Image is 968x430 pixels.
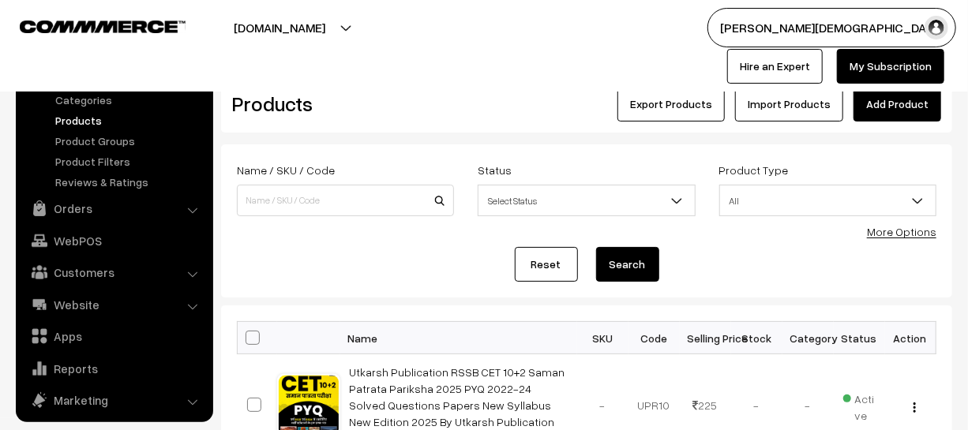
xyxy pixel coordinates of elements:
a: Product Filters [51,153,208,170]
a: Reset [515,247,578,282]
th: Code [628,322,680,354]
a: Orders [20,194,208,222]
img: user [925,16,948,39]
th: Action [885,322,936,354]
button: Export Products [617,87,725,122]
a: Product Groups [51,133,208,149]
span: All [720,187,936,215]
input: Name / SKU / Code [237,185,454,216]
a: Reviews & Ratings [51,174,208,190]
a: Marketing [20,386,208,414]
a: Categories [51,92,208,108]
a: Apps [20,322,208,350]
th: Selling Price [680,322,731,354]
th: Name [340,322,577,354]
span: Select Status [478,187,694,215]
span: Select Status [478,185,695,216]
span: All [719,185,936,216]
a: WebPOS [20,226,208,255]
a: Products [51,112,208,129]
button: [DOMAIN_NAME] [178,8,381,47]
label: Status [478,162,512,178]
a: Import Products [735,87,843,122]
span: Active [843,387,876,424]
button: [PERSON_NAME][DEMOGRAPHIC_DATA] [707,8,956,47]
img: COMMMERCE [20,21,186,32]
img: Menu [914,402,916,413]
label: Product Type [719,162,789,178]
button: Search [596,247,659,282]
a: Website [20,290,208,319]
a: COMMMERCE [20,16,158,35]
a: Add Product [854,87,941,122]
th: Category [782,322,834,354]
a: Reports [20,354,208,383]
th: SKU [577,322,628,354]
a: Customers [20,258,208,286]
label: Name / SKU / Code [237,162,335,178]
a: My Subscription [837,49,944,84]
a: Hire an Expert [727,49,823,84]
th: Stock [731,322,782,354]
h2: Products [232,92,452,116]
a: More Options [867,225,936,238]
th: Status [834,322,885,354]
